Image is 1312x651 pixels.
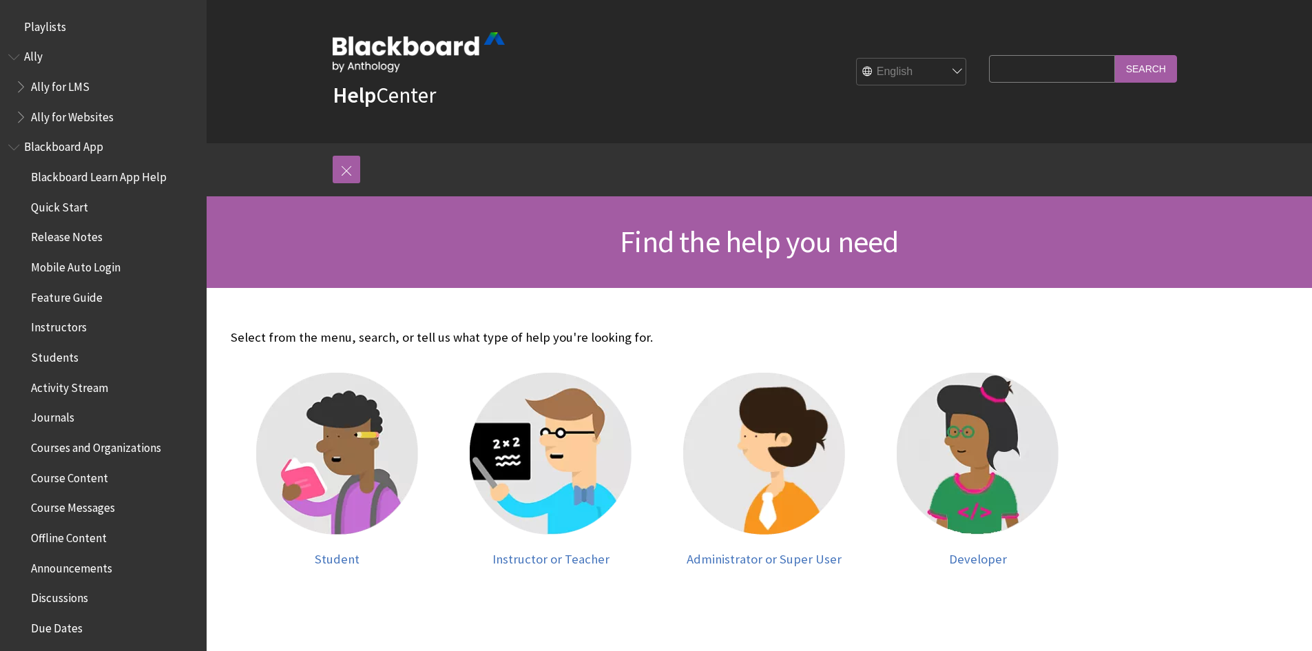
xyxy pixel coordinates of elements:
[31,256,121,274] span: Mobile Auto Login
[687,551,842,567] span: Administrator or Super User
[8,45,198,129] nav: Book outline for Anthology Ally Help
[333,81,436,109] a: HelpCenter
[256,373,418,535] img: Student
[31,196,88,214] span: Quick Start
[31,346,79,364] span: Students
[1115,55,1177,82] input: Search
[492,551,610,567] span: Instructor or Teacher
[333,81,376,109] strong: Help
[31,617,83,635] span: Due Dates
[31,557,112,575] span: Announcements
[24,136,103,154] span: Blackboard App
[857,59,967,86] select: Site Language Selector
[31,165,167,184] span: Blackboard Learn App Help
[31,526,107,545] span: Offline Content
[949,551,1007,567] span: Developer
[24,45,43,64] span: Ally
[8,15,198,39] nav: Book outline for Playlists
[31,105,114,124] span: Ally for Websites
[31,436,161,455] span: Courses and Organizations
[24,15,66,34] span: Playlists
[31,376,108,395] span: Activity Stream
[470,373,632,535] img: Instructor
[671,373,857,566] a: Administrator Administrator or Super User
[31,406,74,425] span: Journals
[31,75,90,94] span: Ally for LMS
[31,316,87,335] span: Instructors
[244,373,430,566] a: Student Student
[31,497,115,515] span: Course Messages
[683,373,845,535] img: Administrator
[333,32,505,72] img: Blackboard by Anthology
[885,373,1071,566] a: Developer
[31,466,108,485] span: Course Content
[315,551,360,567] span: Student
[31,286,103,304] span: Feature Guide
[31,586,88,605] span: Discussions
[231,329,1085,347] p: Select from the menu, search, or tell us what type of help you're looking for.
[31,226,103,245] span: Release Notes
[620,223,898,260] span: Find the help you need
[458,373,644,566] a: Instructor Instructor or Teacher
